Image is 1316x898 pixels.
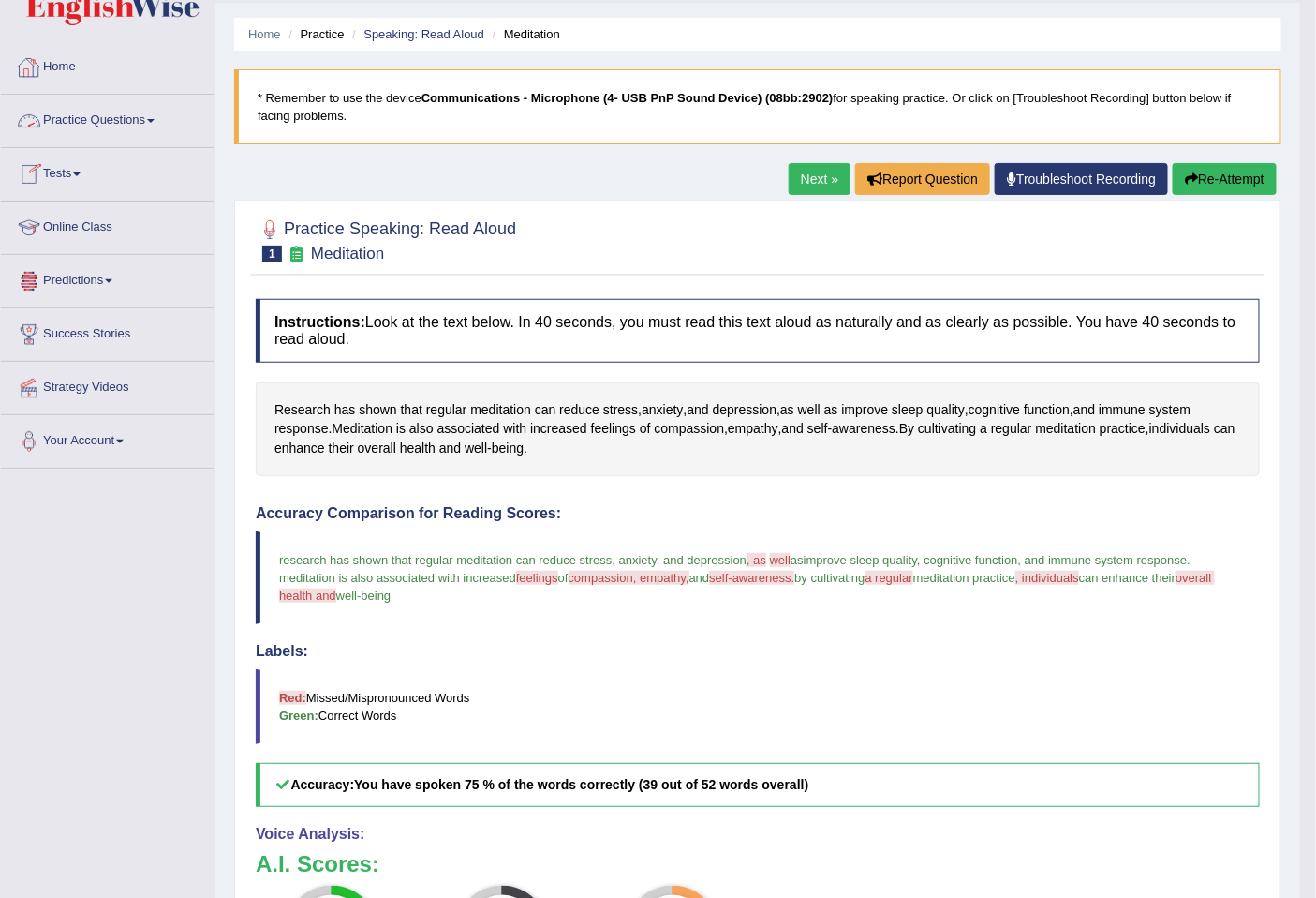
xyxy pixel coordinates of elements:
span: Click to see word definition [274,439,325,458]
span: Click to see word definition [1149,400,1190,420]
span: Click to see word definition [1024,400,1070,420]
span: Click to see word definition [559,400,599,420]
span: Click to see word definition [1099,400,1146,420]
span: Click to see word definition [329,439,354,458]
span: Click to see word definition [400,439,436,458]
span: , [613,553,616,567]
span: Click to see word definition [1149,419,1210,439]
span: well [770,553,791,567]
span: Click to see word definition [1073,400,1095,420]
span: , [917,553,921,567]
blockquote: Missed/Mispronounced Words Correct Words [256,669,1260,744]
span: Click to see word definition [842,400,889,420]
b: Green: [279,709,318,723]
span: as [791,553,804,567]
span: Click to see word definition [688,400,709,420]
span: and depression [663,553,747,567]
b: Red: [279,691,306,705]
span: Click to see word definition [396,419,406,439]
span: Click to see word definition [603,400,638,420]
h4: Labels: [256,643,1260,660]
span: Click to see word definition [401,400,422,420]
a: Strategy Videos [1,362,214,409]
span: Click to see word definition [274,419,329,439]
span: self-awareness. [709,571,794,585]
span: Click to see word definition [655,419,725,439]
span: 1 [262,246,282,262]
span: Click to see word definition [780,400,794,420]
span: and [689,571,710,585]
span: Click to see word definition [332,419,392,439]
span: research has shown that regular meditation can reduce stress [279,553,613,567]
span: Click to see word definition [465,439,487,458]
a: Troubleshoot Recording [995,163,1168,195]
span: Click to see word definition [918,419,976,439]
button: Report Question [855,163,990,195]
a: Your Account [1,415,214,462]
span: Click to see word definition [1036,419,1097,439]
span: , individuals [1015,571,1079,585]
b: A.I. Scores: [256,851,379,876]
a: Success Stories [1,308,214,355]
span: and immune system response [1025,553,1187,567]
h5: Accuracy: [256,763,1260,807]
a: Online Class [1,202,214,248]
span: Click to see word definition [530,419,587,439]
div: , , , , , . , , - . , - . [256,382,1260,477]
blockquote: * Remember to use the device for speaking practice. Or click on [Troubleshoot Recording] button b... [234,69,1281,144]
li: Meditation [488,25,560,43]
a: Home [248,27,281,41]
span: , [1018,553,1022,567]
span: Click to see word definition [991,419,1032,439]
span: meditation is also associated with increased [279,571,516,585]
b: You have spoken 75 % of the words correctly (39 out of 52 words overall) [354,777,808,792]
span: Click to see word definition [409,419,434,439]
span: Click to see word definition [798,400,821,420]
a: Home [1,41,214,88]
span: meditation practice [913,571,1015,585]
a: Practice Questions [1,95,214,142]
span: Click to see word definition [1100,419,1146,439]
span: Click to see word definition [492,439,524,458]
span: Click to see word definition [535,400,556,420]
a: Speaking: Read Aloud [363,27,484,41]
span: Click to see word definition [358,439,396,458]
span: can enhance their [1079,571,1176,585]
span: Click to see word definition [832,419,895,439]
span: Click to see word definition [807,419,828,439]
span: of [558,571,569,585]
h4: Voice Analysis: [256,826,1260,843]
span: Click to see word definition [503,419,526,439]
span: Click to see word definition [274,400,331,420]
h4: Accuracy Comparison for Reading Scores: [256,505,1260,522]
span: Click to see word definition [927,400,965,420]
span: well-being [336,589,392,603]
span: Click to see word definition [591,419,636,439]
span: compassion, empathy, [569,571,689,585]
button: Re-Attempt [1173,163,1277,195]
span: Click to see word definition [969,400,1020,420]
h2: Practice Speaking: Read Aloud [256,216,516,262]
span: Click to see word definition [359,400,396,420]
span: cognitive function [924,553,1017,567]
span: Click to see word definition [439,439,461,458]
span: Click to see word definition [334,400,356,420]
span: Click to see word definition [782,419,804,439]
span: Click to see word definition [824,400,838,420]
span: , as [747,553,766,567]
small: Meditation [311,245,384,262]
span: Click to see word definition [426,400,467,420]
span: Click to see word definition [470,400,531,420]
small: Exam occurring question [287,246,306,263]
span: . [1187,553,1190,567]
span: feelings [516,571,558,585]
a: Tests [1,148,214,195]
span: Click to see word definition [1214,419,1235,439]
li: Practice [284,25,344,43]
span: Click to see word definition [980,419,987,439]
b: Communications - Microphone (4- USB PnP Sound Device) (08bb:2902) [421,91,834,105]
span: improve sleep quality [804,553,917,567]
h4: Look at the text below. In 40 seconds, you must read this text aloud as naturally and as clearly ... [256,299,1260,362]
span: by cultivating [794,571,865,585]
span: Click to see word definition [642,400,683,420]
